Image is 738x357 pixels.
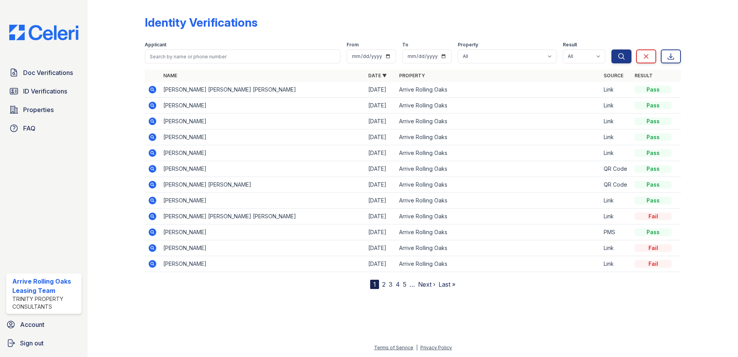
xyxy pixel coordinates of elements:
[20,320,44,329] span: Account
[6,83,81,99] a: ID Verifications
[347,42,359,48] label: From
[635,228,672,236] div: Pass
[396,145,601,161] td: Arrive Rolling Oaks
[601,114,631,129] td: Link
[563,42,577,48] label: Result
[635,197,672,204] div: Pass
[160,145,365,161] td: [PERSON_NAME]
[160,193,365,209] td: [PERSON_NAME]
[601,224,631,240] td: PMS
[23,68,73,77] span: Doc Verifications
[145,42,166,48] label: Applicant
[418,280,435,288] a: Next ›
[635,73,653,78] a: Result
[402,42,408,48] label: To
[365,161,396,177] td: [DATE]
[365,129,396,145] td: [DATE]
[160,177,365,193] td: [PERSON_NAME] [PERSON_NAME]
[396,193,601,209] td: Arrive Rolling Oaks
[403,280,406,288] a: 5
[6,121,81,136] a: FAQ
[396,256,601,272] td: Arrive Rolling Oaks
[6,102,81,117] a: Properties
[365,193,396,209] td: [DATE]
[635,117,672,125] div: Pass
[389,280,393,288] a: 3
[160,114,365,129] td: [PERSON_NAME]
[601,161,631,177] td: QR Code
[365,82,396,98] td: [DATE]
[160,161,365,177] td: [PERSON_NAME]
[416,345,418,350] div: |
[635,212,672,220] div: Fail
[382,280,386,288] a: 2
[368,73,387,78] a: Date ▼
[635,260,672,268] div: Fail
[601,177,631,193] td: QR Code
[396,240,601,256] td: Arrive Rolling Oaks
[601,82,631,98] td: Link
[396,114,601,129] td: Arrive Rolling Oaks
[365,177,396,193] td: [DATE]
[160,209,365,224] td: [PERSON_NAME] [PERSON_NAME] [PERSON_NAME]
[365,209,396,224] td: [DATE]
[20,338,44,348] span: Sign out
[601,145,631,161] td: Link
[601,209,631,224] td: Link
[160,224,365,240] td: [PERSON_NAME]
[370,280,379,289] div: 1
[399,73,425,78] a: Property
[365,256,396,272] td: [DATE]
[396,161,601,177] td: Arrive Rolling Oaks
[635,165,672,173] div: Pass
[160,98,365,114] td: [PERSON_NAME]
[396,224,601,240] td: Arrive Rolling Oaks
[635,133,672,141] div: Pass
[396,280,400,288] a: 4
[604,73,623,78] a: Source
[3,335,85,351] a: Sign out
[635,86,672,93] div: Pass
[160,82,365,98] td: [PERSON_NAME] [PERSON_NAME] [PERSON_NAME]
[396,98,601,114] td: Arrive Rolling Oaks
[145,15,257,29] div: Identity Verifications
[163,73,177,78] a: Name
[365,240,396,256] td: [DATE]
[396,129,601,145] td: Arrive Rolling Oaks
[374,345,413,350] a: Terms of Service
[365,145,396,161] td: [DATE]
[420,345,452,350] a: Privacy Policy
[23,105,54,114] span: Properties
[23,87,67,96] span: ID Verifications
[12,277,78,295] div: Arrive Rolling Oaks Leasing Team
[635,244,672,252] div: Fail
[365,224,396,240] td: [DATE]
[601,129,631,145] td: Link
[365,98,396,114] td: [DATE]
[396,82,601,98] td: Arrive Rolling Oaks
[12,295,78,311] div: Trinity Property Consultants
[458,42,478,48] label: Property
[601,98,631,114] td: Link
[6,65,81,80] a: Doc Verifications
[160,129,365,145] td: [PERSON_NAME]
[601,240,631,256] td: Link
[635,149,672,157] div: Pass
[365,114,396,129] td: [DATE]
[410,280,415,289] span: …
[3,25,85,40] img: CE_Logo_Blue-a8612792a0a2168367f1c8372b55b34899dd931a85d93a1a3d3e32e68fde9ad4.png
[635,102,672,109] div: Pass
[23,124,36,133] span: FAQ
[396,177,601,193] td: Arrive Rolling Oaks
[145,49,340,63] input: Search by name or phone number
[438,280,455,288] a: Last »
[160,240,365,256] td: [PERSON_NAME]
[601,256,631,272] td: Link
[601,193,631,209] td: Link
[3,317,85,332] a: Account
[396,209,601,224] td: Arrive Rolling Oaks
[160,256,365,272] td: [PERSON_NAME]
[635,181,672,189] div: Pass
